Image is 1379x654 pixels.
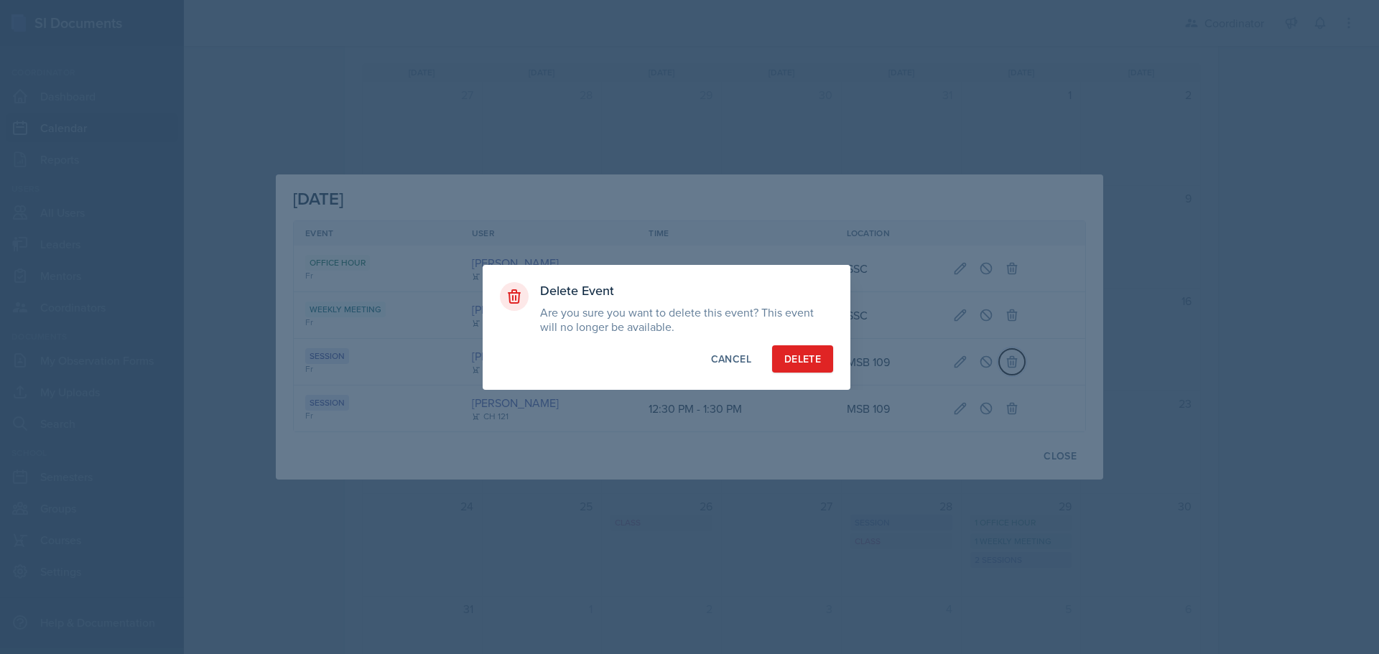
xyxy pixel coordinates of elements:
[540,282,833,299] h3: Delete Event
[784,352,821,366] div: Delete
[699,345,763,373] button: Cancel
[540,305,833,334] p: Are you sure you want to delete this event? This event will no longer be available.
[711,352,751,366] div: Cancel
[772,345,833,373] button: Delete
